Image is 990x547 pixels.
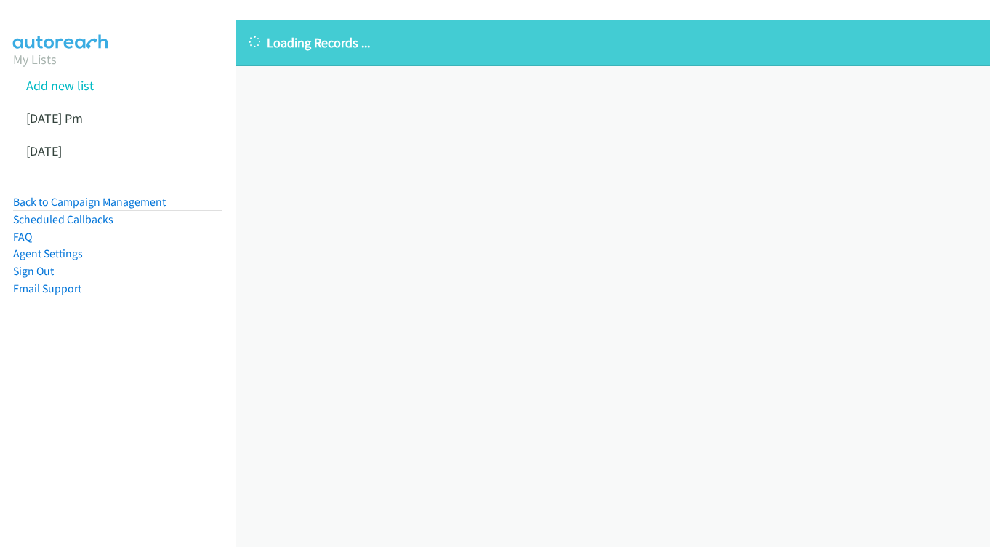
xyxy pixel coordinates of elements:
[13,51,57,68] a: My Lists
[13,282,81,295] a: Email Support
[26,110,83,127] a: [DATE] Pm
[26,77,94,94] a: Add new list
[13,230,32,244] a: FAQ
[249,33,977,52] p: Loading Records ...
[26,143,62,159] a: [DATE]
[13,212,113,226] a: Scheduled Callbacks
[13,264,54,278] a: Sign Out
[13,195,166,209] a: Back to Campaign Management
[13,247,83,260] a: Agent Settings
